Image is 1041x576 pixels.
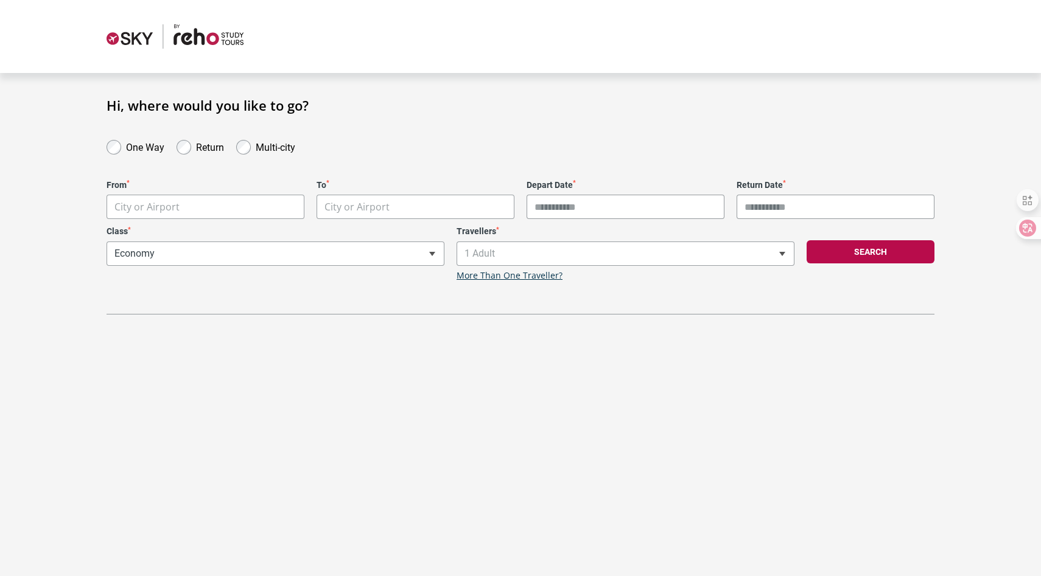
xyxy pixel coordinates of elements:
[107,195,304,219] span: City or Airport
[324,200,390,213] span: City or Airport
[107,97,934,113] h1: Hi, where would you like to go?
[114,200,180,213] span: City or Airport
[107,242,444,265] span: Economy
[317,195,514,219] span: City or Airport
[317,180,514,190] label: To
[527,180,724,190] label: Depart Date
[196,139,224,153] label: Return
[107,241,444,266] span: Economy
[457,271,563,281] a: More Than One Traveller?
[457,242,794,265] span: 1 Adult
[126,139,164,153] label: One Way
[457,241,794,266] span: 1 Adult
[107,226,444,237] label: Class
[256,139,295,153] label: Multi-city
[107,180,304,190] label: From
[807,240,934,263] button: Search
[457,226,794,237] label: Travellers
[737,180,934,190] label: Return Date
